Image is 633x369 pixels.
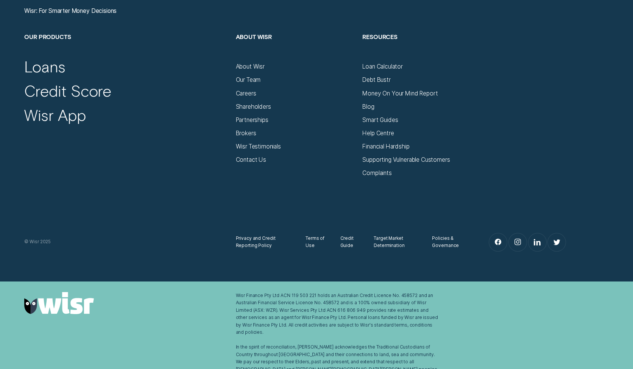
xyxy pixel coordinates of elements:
a: Target Market Determination [374,235,419,250]
a: Debt Bustr [362,76,390,84]
a: Complaints [362,169,391,177]
a: Credit Guide [340,235,360,250]
a: Credit Score [24,81,111,100]
a: Wisr Testimonials [236,143,281,150]
h2: About Wisr [236,33,355,63]
a: Twitter [548,233,566,251]
a: Our Team [236,76,261,84]
a: Loan Calculator [362,63,403,70]
a: Instagram [509,233,527,251]
a: Loans [24,57,65,76]
a: Policies & Governance [432,235,468,250]
a: Partnerships [236,116,268,124]
a: Contact Us [236,156,266,164]
a: Wisr App [24,105,86,125]
img: Wisr [24,292,94,314]
a: Terms of Use [306,235,327,250]
a: Brokers [236,130,256,137]
a: Financial Hardship [362,143,409,150]
a: Blog [362,103,374,111]
a: Facebook [489,233,507,251]
a: Supporting Vulnerable Customers [362,156,450,164]
a: Help Centre [362,130,394,137]
a: Shareholders [236,103,271,111]
h2: Resources [362,33,482,63]
a: LinkedIn [529,233,546,251]
a: Wisr: For Smarter Money Decisions [24,7,117,15]
h2: Our Products [24,33,228,63]
div: © Wisr 2025 [21,238,232,246]
a: Smart Guides [362,116,398,124]
a: Privacy and Credit Reporting Policy [236,235,292,250]
a: Money On Your Mind Report [362,90,438,97]
a: Careers [236,90,256,97]
a: About Wisr [236,63,265,70]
